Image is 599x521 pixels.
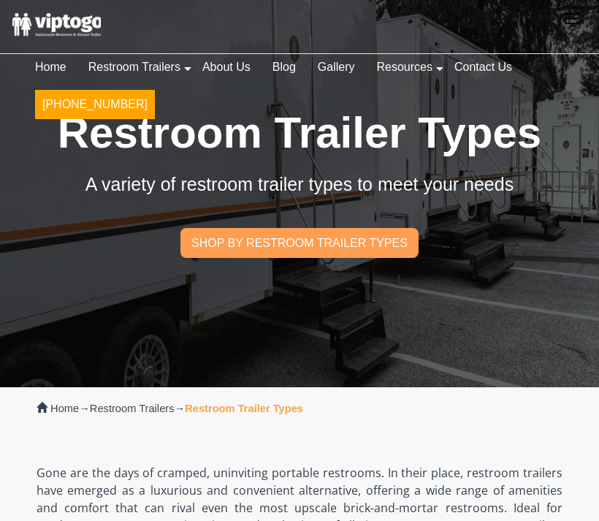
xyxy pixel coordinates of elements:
a: Blog [262,51,307,83]
a: Home [24,51,77,83]
a: About Us [191,51,262,83]
a: Shop by restroom trailer types [180,228,419,257]
a: Gallery [307,51,366,83]
span: → → [50,403,303,414]
a: Restroom Trailers [90,403,175,414]
button: [PHONE_NUMBER] [35,90,155,119]
a: Resources [365,51,443,83]
strong: Restroom Trailer Types [185,403,303,414]
a: Home [50,403,79,414]
span: Restroom Trailer Types [58,108,541,157]
span: A variety of restroom trailer types to meet your needs [85,174,514,194]
a: [PHONE_NUMBER] [24,88,166,128]
a: Restroom Trailers [77,51,191,83]
a: Contact Us [443,51,523,83]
